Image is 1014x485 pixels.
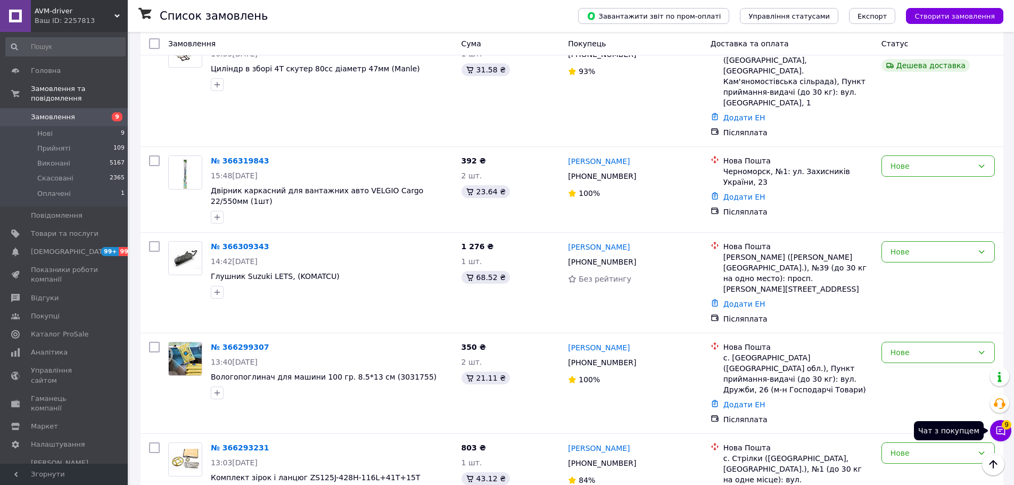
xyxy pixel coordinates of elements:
[461,171,482,180] span: 2 шт.
[461,443,486,452] span: 803 ₴
[169,156,202,189] img: Фото товару
[169,248,202,269] img: Фото товару
[31,84,128,103] span: Замовлення та повідомлення
[211,171,258,180] span: 15:48[DATE]
[461,257,482,266] span: 1 шт.
[168,342,202,376] a: Фото товару
[849,8,896,24] button: Експорт
[31,330,88,339] span: Каталог ProSale
[723,44,873,108] div: с-ще. [GEOGRAPHIC_DATA] ([GEOGRAPHIC_DATA], [GEOGRAPHIC_DATA]. Кам'яномостівська сільрада), Пункт...
[891,246,973,258] div: Нове
[568,172,636,180] span: [PHONE_NUMBER]
[579,375,600,384] span: 100%
[723,207,873,217] div: Післяплата
[169,449,202,471] img: Фото товару
[31,394,98,413] span: Гаманець компанії
[37,144,70,153] span: Прийняті
[31,66,61,76] span: Головна
[31,229,98,239] span: Товари та послуги
[568,459,636,467] span: [PHONE_NUMBER]
[982,453,1004,475] button: Наверх
[211,272,340,281] a: Глушник Suzuki LETS, (KOMATCU)
[579,189,600,198] span: 100%
[461,372,510,384] div: 21.11 ₴
[723,127,873,138] div: Післяплата
[168,155,202,190] a: Фото товару
[723,155,873,166] div: Нова Пошта
[723,193,765,201] a: Додати ЕН
[168,442,202,476] a: Фото товару
[723,342,873,352] div: Нова Пошта
[211,373,436,381] a: Вологопоглинач для машини 100 гр. 8.5*13 см (3031755)
[31,247,110,257] span: [DEMOGRAPHIC_DATA]
[914,421,984,440] div: Чат з покупцем
[112,112,122,121] span: 9
[121,189,125,199] span: 1
[723,300,765,308] a: Додати ЕН
[891,447,973,459] div: Нове
[31,348,68,357] span: Аналітика
[121,129,125,138] span: 9
[211,343,269,351] a: № 366299307
[31,311,60,321] span: Покупці
[211,64,420,73] span: Циліндр в зборі 4T скутер 80сс діаметр 47мм (Manle)
[711,39,789,48] span: Доставка та оплата
[723,314,873,324] div: Післяплата
[723,113,765,122] a: Додати ЕН
[31,440,85,449] span: Налаштування
[578,8,729,24] button: Завантажити звіт по пром-оплаті
[35,16,128,26] div: Ваш ID: 2257813
[169,342,202,375] img: Фото товару
[914,12,995,20] span: Створити замовлення
[891,160,973,172] div: Нове
[211,186,423,205] a: Двірник каркасний для вантажних авто VELGIO Cargo 22/550мм (1шт)
[110,159,125,168] span: 5167
[31,422,58,431] span: Маркет
[568,242,630,252] a: [PERSON_NAME]
[37,159,70,168] span: Виконані
[723,252,873,294] div: [PERSON_NAME] ([PERSON_NAME][GEOGRAPHIC_DATA].), №39 (до 30 кг на одно место): просп. [PERSON_NAM...
[168,39,216,48] span: Замовлення
[858,12,887,20] span: Експорт
[568,156,630,167] a: [PERSON_NAME]
[748,12,830,20] span: Управління статусами
[461,242,494,251] span: 1 276 ₴
[568,342,630,353] a: [PERSON_NAME]
[568,358,636,367] span: [PHONE_NUMBER]
[211,242,269,251] a: № 366309343
[461,343,486,351] span: 350 ₴
[37,189,71,199] span: Оплачені
[1002,420,1011,430] span: 9
[461,458,482,467] span: 1 шт.
[119,247,136,256] span: 99+
[461,185,510,198] div: 23.64 ₴
[461,358,482,366] span: 2 шт.
[211,157,269,165] a: № 366319843
[461,39,481,48] span: Cума
[723,442,873,453] div: Нова Пошта
[906,8,1003,24] button: Створити замовлення
[37,129,53,138] span: Нові
[881,39,909,48] span: Статус
[37,174,73,183] span: Скасовані
[579,67,595,76] span: 93%
[211,443,269,452] a: № 366293231
[587,11,721,21] span: Завантажити звіт по пром-оплаті
[568,443,630,454] a: [PERSON_NAME]
[5,37,126,56] input: Пошук
[990,420,1011,441] button: Чат з покупцем9
[740,8,838,24] button: Управління статусами
[113,144,125,153] span: 109
[891,347,973,358] div: Нове
[211,257,258,266] span: 14:42[DATE]
[723,414,873,425] div: Післяплата
[579,275,631,283] span: Без рейтингу
[31,211,83,220] span: Повідомлення
[31,366,98,385] span: Управління сайтом
[579,476,595,484] span: 84%
[160,10,268,22] h1: Список замовлень
[101,247,119,256] span: 99+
